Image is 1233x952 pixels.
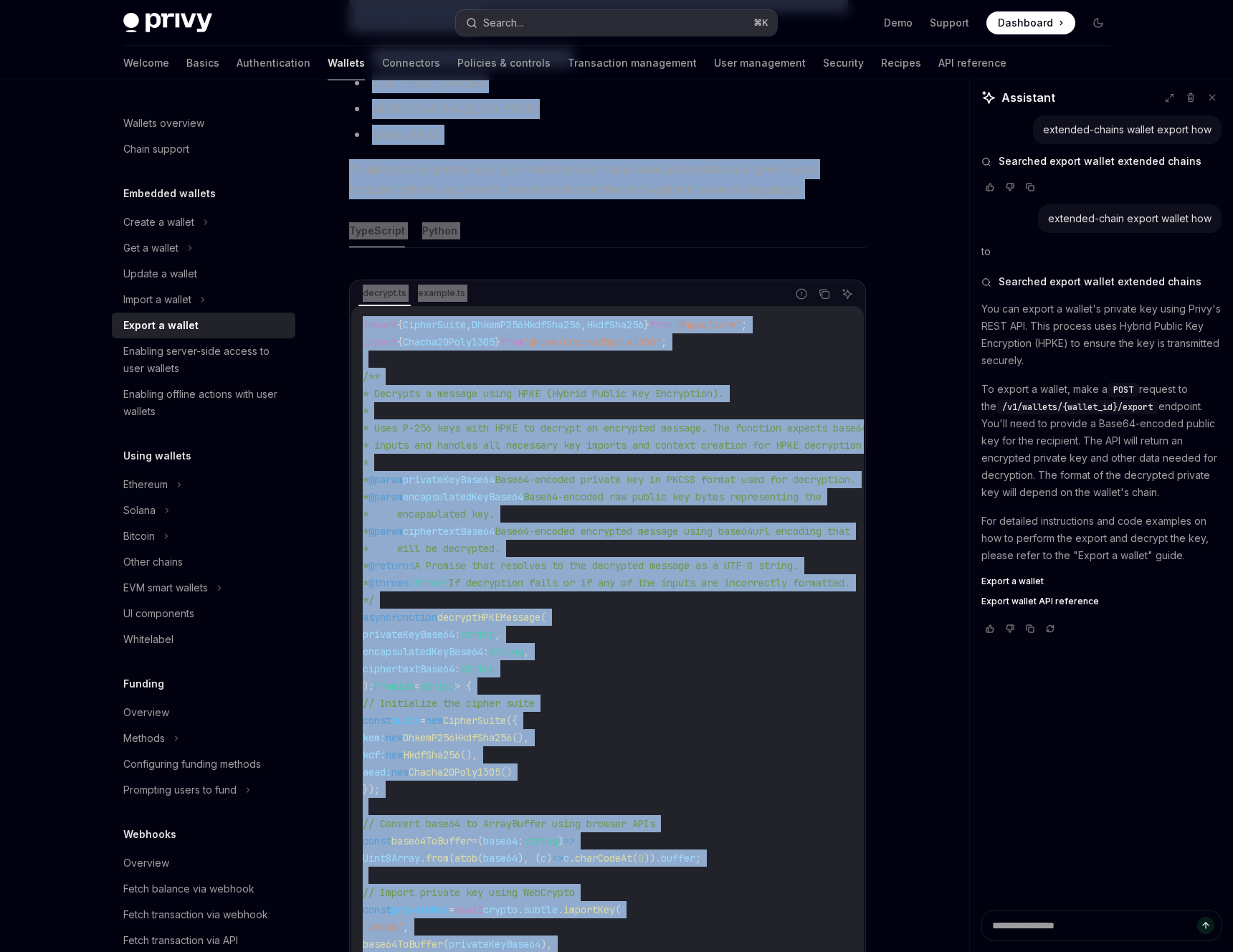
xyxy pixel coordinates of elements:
span: kem: [363,731,386,744]
button: EVM smart wallets [112,575,295,601]
span: Assistant [1001,89,1055,106]
a: Wallets overview [112,110,295,136]
a: Connectors [382,46,440,80]
p: to [981,243,1222,260]
span: @param [368,525,403,538]
div: extended-chains wallet export how [1043,123,1211,137]
span: privateKeyBase64 [363,628,454,641]
span: { [397,335,403,348]
span: buffer [661,852,695,865]
button: Vote that response was good [981,622,999,636]
span: @throws [368,576,409,589]
a: Whitelabel [112,627,295,652]
span: privateKeyBase64 [403,473,495,486]
span: 0 [638,852,644,865]
button: Copy chat response [1022,180,1039,194]
span: Dashboard [998,16,1053,30]
a: Overview [112,850,295,876]
div: Fetch transaction via API [123,932,238,949]
span: import [363,335,397,348]
span: * will be decrypted. [363,542,500,555]
span: } [495,335,500,348]
p: For detailed instructions and code examples on how to perform the export and decrypt the key, ple... [981,513,1222,564]
a: Enabling offline actions with user wallets [112,381,295,424]
span: : [454,662,460,675]
h5: Funding [123,675,164,692]
span: POST [1113,384,1133,396]
span: DhkemP256HkdfSha256 [403,731,512,744]
h5: Using wallets [123,447,191,465]
li: Mode: BASE [349,125,866,145]
span: base64ToBuffer [391,834,472,847]
span: new [391,766,409,779]
span: ciphertextBase64 [363,662,454,675]
a: UI components [112,601,295,627]
span: '@hpke/chacha20poly1305' [523,335,661,348]
span: ) [363,680,368,692]
button: Send message [1197,917,1214,934]
a: Security [823,46,864,80]
span: A Promise that resolves to the decrypted message as a UTF-8 string. [414,559,799,572]
span: base64 [483,852,518,865]
button: Searched export wallet extended chains [981,154,1222,168]
span: * Decrypts a message using HPKE (Hybrid Public Key Encryption). [363,387,724,400]
span: Searched export wallet extended chains [999,275,1201,289]
span: new [426,714,443,727]
span: If decryption fails or if any of the inputs are incorrectly formatted. [449,576,850,589]
span: CipherSuite [403,318,466,331]
li: AEAD: CHACHA20_POLY1305 [349,99,866,119]
span: {Error} [409,576,449,589]
a: Demo [884,16,913,30]
span: Chacha20Poly1305 [409,766,500,779]
span: * Uses P-256 keys with HPKE to decrypt an encrypted message. The function expects base64-encoded [363,422,913,434]
span: )). [644,852,661,865]
div: Solana [123,502,156,519]
div: extended-chain export wallet how [1048,211,1211,226]
span: kdf: [363,748,386,761]
button: Vote that response was not good [1001,622,1019,636]
a: Wallets [328,46,365,80]
span: Searched export wallet extended chains [999,154,1201,168]
span: () [500,766,512,779]
span: ( [449,852,454,865]
button: Searched export wallet extended chains [981,275,1222,289]
span: base64 [483,834,518,847]
button: Copy the contents from the code block [815,285,834,303]
a: Other chains [112,549,295,575]
a: Policies & controls [457,46,551,80]
span: = [420,714,426,727]
div: Other chains [123,553,183,571]
span: , [466,318,472,331]
button: Reload last chat [1042,622,1059,636]
span: charCodeAt [575,852,632,865]
span: @param [368,490,403,503]
div: Wallets overview [123,115,204,132]
span: function [391,611,437,624]
a: Transaction management [568,46,697,80]
span: ) [558,834,563,847]
div: Create a wallet [123,214,194,231]
span: import [363,318,397,331]
span: Promise [374,680,414,692]
span: : [518,834,523,847]
span: => [552,852,563,865]
button: Import a wallet [112,287,295,313]
span: }); [363,783,380,796]
span: } [644,318,649,331]
a: Fetch transaction via webhook [112,902,295,928]
div: EVM smart wallets [123,579,208,596]
span: > { [454,680,472,692]
div: Update a wallet [123,265,197,282]
button: Search...⌘K [456,10,777,36]
div: decrypt.ts [358,285,411,302]
span: Base64-encoded private key in PKCS8 format used for decryption. [495,473,856,486]
a: User management [714,46,806,80]
a: Configuring funding methods [112,751,295,777]
div: Chain support [123,141,189,158]
span: Uint8Array [363,852,420,865]
a: Support [930,16,969,30]
span: decryptHPKEMessage [437,611,541,624]
button: Toggle dark mode [1087,11,1110,34]
button: Solana [112,498,295,523]
span: const [363,834,391,847]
